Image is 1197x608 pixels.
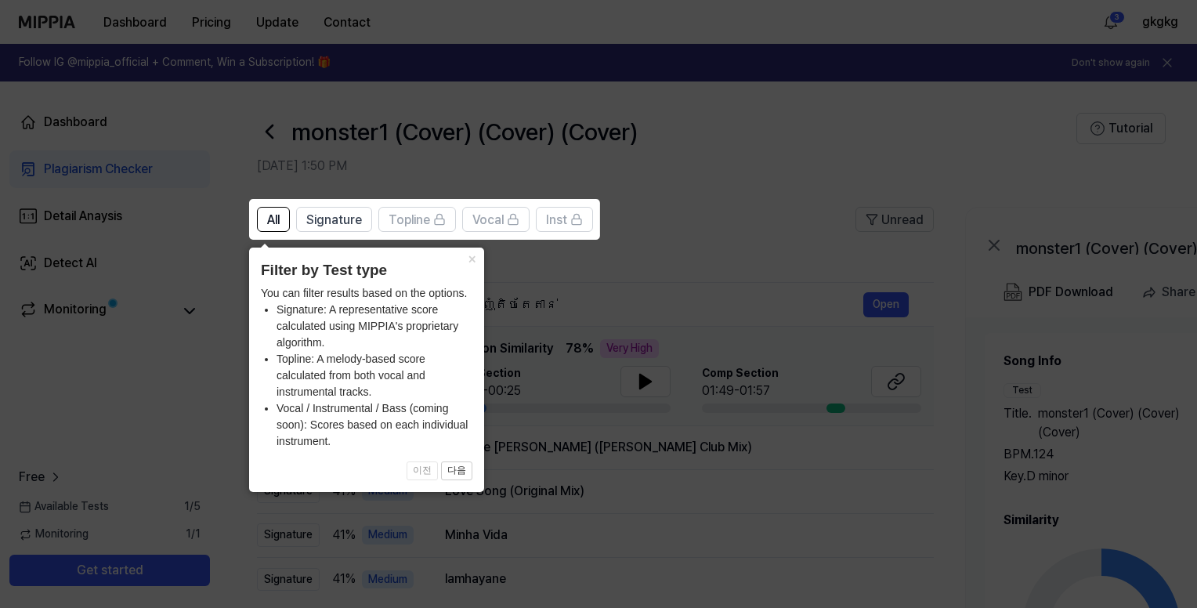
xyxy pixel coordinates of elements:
span: Vocal [472,211,504,230]
header: Filter by Test type [261,259,472,282]
span: Topline [389,211,430,230]
button: Signature [296,207,372,232]
button: Vocal [462,207,530,232]
li: Vocal / Instrumental / Bass (coming soon): Scores based on each individual instrument. [277,400,472,450]
div: You can filter results based on the options. [261,285,472,450]
span: All [267,211,280,230]
li: Topline: A melody-based score calculated from both vocal and instrumental tracks. [277,351,472,400]
button: Inst [536,207,593,232]
button: 다음 [441,461,472,480]
button: Topline [378,207,456,232]
button: Close [459,248,484,270]
span: Inst [546,211,567,230]
button: All [257,207,290,232]
li: Signature: A representative score calculated using MIPPIA's proprietary algorithm. [277,302,472,351]
span: Signature [306,211,362,230]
